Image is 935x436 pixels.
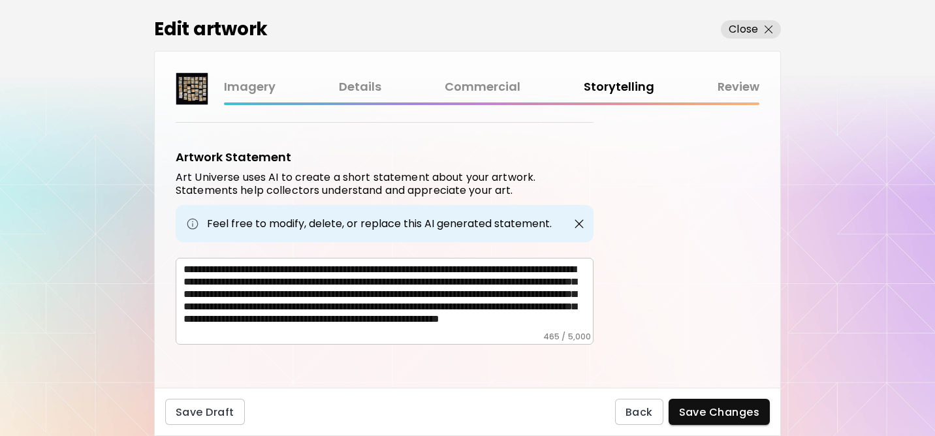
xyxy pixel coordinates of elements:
[615,399,663,425] button: Back
[679,405,760,419] span: Save Changes
[339,78,381,97] a: Details
[176,405,234,419] span: Save Draft
[176,205,594,242] div: Feel free to modify, delete, or replace this AI generated statement.
[224,78,276,97] a: Imagery
[186,217,199,230] img: info
[570,215,588,233] button: close-button
[669,399,770,425] button: Save Changes
[176,171,594,197] h6: Art Universe uses AI to create a short statement about your artwork. Statements help collectors u...
[626,405,653,419] span: Back
[445,78,520,97] a: Commercial
[718,78,759,97] a: Review
[165,399,245,425] button: Save Draft
[543,332,591,342] h6: 465 / 5,000
[176,73,208,104] img: thumbnail
[176,149,291,166] h5: Artwork Statement
[573,217,586,230] img: close-button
